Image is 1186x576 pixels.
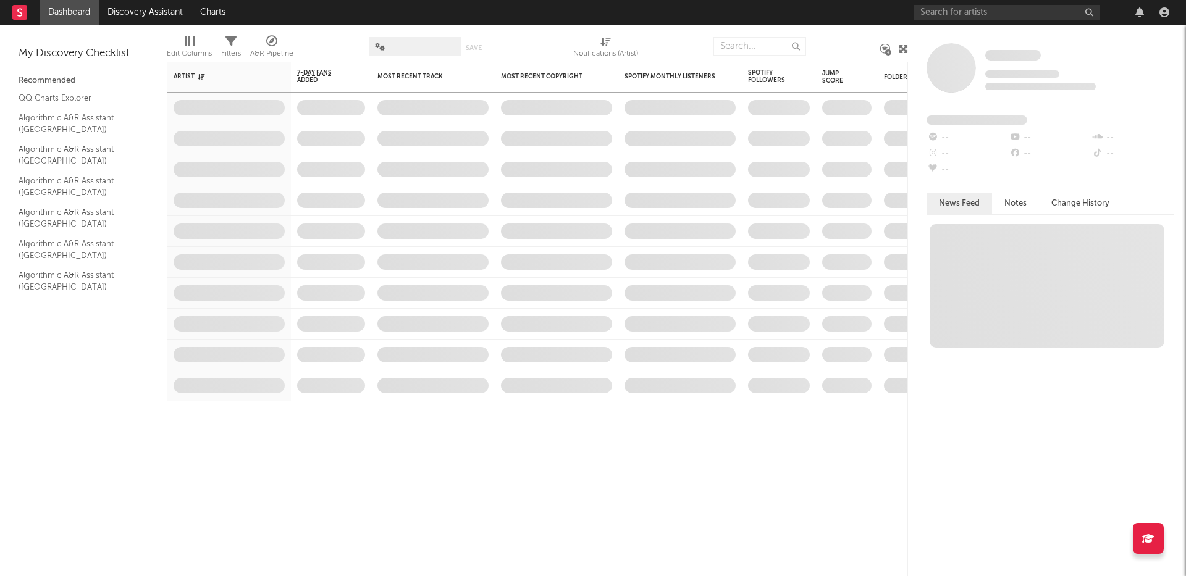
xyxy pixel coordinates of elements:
div: -- [1009,130,1091,146]
div: -- [1091,146,1174,162]
div: Spotify Followers [748,69,791,84]
span: Some Artist [985,50,1041,61]
span: Fans Added by Platform [927,115,1027,125]
a: Algorithmic A&R Assistant ([GEOGRAPHIC_DATA]) [19,174,136,199]
span: Tracking Since: [DATE] [985,70,1059,78]
div: Spotify Monthly Listeners [625,73,717,80]
a: Algorithmic A&R Assistant ([GEOGRAPHIC_DATA]) [19,237,136,262]
button: News Feed [927,193,992,214]
div: Filters [221,31,241,67]
div: -- [927,146,1009,162]
div: Recommended [19,73,148,88]
div: Jump Score [822,70,853,85]
div: -- [1009,146,1091,162]
div: Most Recent Copyright [501,73,594,80]
div: Filters [221,46,241,61]
a: Algorithmic A&R Assistant ([GEOGRAPHIC_DATA]) [19,269,136,294]
div: -- [927,130,1009,146]
input: Search... [713,37,806,56]
button: Save [466,44,482,51]
div: Notifications (Artist) [573,31,638,67]
button: Change History [1039,193,1122,214]
div: Most Recent Track [377,73,470,80]
a: QQ Charts Explorer [19,91,136,105]
div: Artist [174,73,266,80]
div: Edit Columns [167,31,212,67]
div: My Discovery Checklist [19,46,148,61]
div: -- [1091,130,1174,146]
button: Notes [992,193,1039,214]
div: A&R Pipeline [250,31,293,67]
a: Algorithmic A&R Assistant ([GEOGRAPHIC_DATA]) [19,206,136,231]
div: -- [927,162,1009,178]
a: Some Artist [985,49,1041,62]
span: 0 fans last week [985,83,1096,90]
div: Notifications (Artist) [573,46,638,61]
div: A&R Pipeline [250,46,293,61]
div: Edit Columns [167,46,212,61]
div: Folders [884,73,977,81]
span: 7-Day Fans Added [297,69,347,84]
a: Algorithmic A&R Assistant ([GEOGRAPHIC_DATA]) [19,111,136,136]
input: Search for artists [914,5,1100,20]
a: Algorithmic A&R Assistant ([GEOGRAPHIC_DATA]) [19,143,136,168]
